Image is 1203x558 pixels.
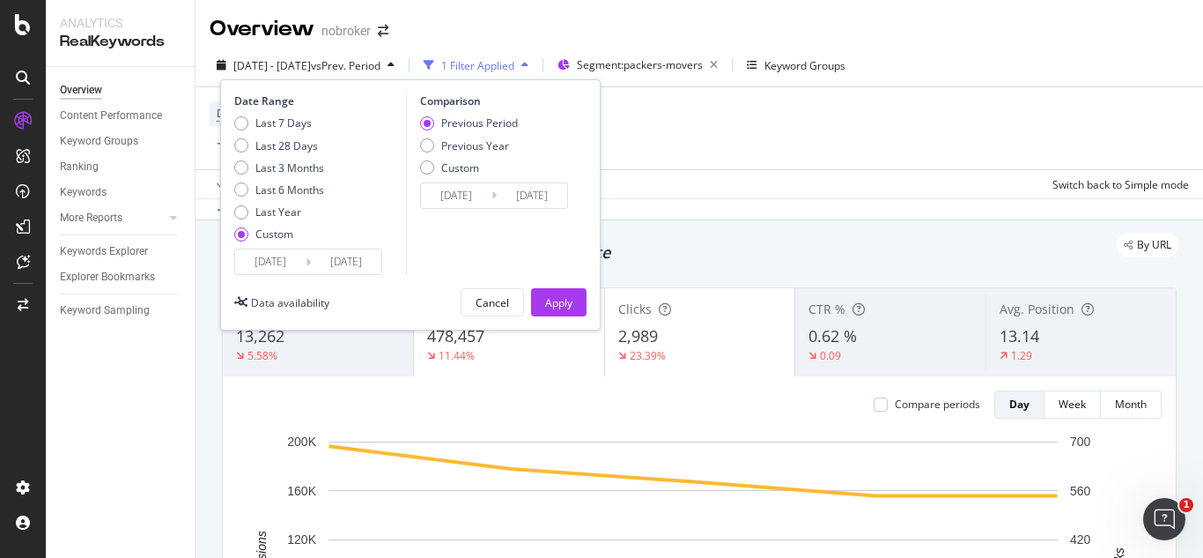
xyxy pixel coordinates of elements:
[311,58,380,73] span: vs Prev. Period
[60,301,150,320] div: Keyword Sampling
[545,295,572,310] div: Apply
[441,160,479,175] div: Custom
[60,32,181,52] div: RealKeywords
[60,242,148,261] div: Keywords Explorer
[235,249,306,274] input: Start Date
[439,348,475,363] div: 11.44%
[1059,397,1086,412] div: Week
[1011,348,1032,363] div: 1.29
[895,397,980,412] div: Compare periods
[60,268,155,286] div: Explorer Bookmarks
[1137,240,1171,250] span: By URL
[420,115,518,130] div: Previous Period
[420,93,573,108] div: Comparison
[531,288,587,316] button: Apply
[287,435,316,449] text: 200K
[378,25,388,37] div: arrow-right-arrow-left
[60,183,182,202] a: Keywords
[321,22,371,40] div: nobroker
[311,249,381,274] input: End Date
[60,81,102,100] div: Overview
[808,325,857,346] span: 0.62 %
[233,58,311,73] span: [DATE] - [DATE]
[427,325,484,346] span: 478,457
[60,132,182,151] a: Keyword Groups
[461,288,524,316] button: Cancel
[287,484,316,498] text: 160K
[210,14,314,44] div: Overview
[60,107,182,125] a: Content Performance
[236,325,284,346] span: 13,262
[1143,498,1185,540] iframe: Intercom live chat
[60,158,99,176] div: Ranking
[441,138,509,153] div: Previous Year
[1070,435,1091,449] text: 700
[287,532,316,547] text: 120K
[420,160,518,175] div: Custom
[421,183,491,208] input: Start Date
[1044,391,1101,419] button: Week
[60,14,181,32] div: Analytics
[255,227,293,242] div: Custom
[1070,532,1091,547] text: 420
[210,170,261,198] button: Apply
[441,58,514,73] div: 1 Filter Applied
[255,205,301,219] div: Last Year
[420,138,518,153] div: Previous Year
[255,138,318,153] div: Last 28 Days
[1000,325,1039,346] span: 13.14
[1045,170,1189,198] button: Switch back to Simple mode
[210,51,402,79] button: [DATE] - [DATE]vsPrev. Period
[60,183,107,202] div: Keywords
[60,209,122,227] div: More Reports
[255,160,324,175] div: Last 3 Months
[247,348,277,363] div: 5.58%
[255,115,312,130] div: Last 7 Days
[1052,177,1189,192] div: Switch back to Simple mode
[234,182,324,197] div: Last 6 Months
[60,209,165,227] a: More Reports
[630,348,666,363] div: 23.39%
[994,391,1044,419] button: Day
[1117,233,1178,257] div: legacy label
[234,160,324,175] div: Last 3 Months
[740,51,852,79] button: Keyword Groups
[1009,397,1030,412] div: Day
[210,134,280,155] button: Add Filter
[1179,498,1193,512] span: 1
[60,242,182,261] a: Keywords Explorer
[618,301,652,317] span: Clicks
[820,348,841,363] div: 0.09
[497,183,567,208] input: End Date
[60,158,182,176] a: Ranking
[234,93,402,108] div: Date Range
[251,295,329,310] div: Data availability
[1070,484,1091,498] text: 560
[234,205,324,219] div: Last Year
[764,58,845,73] div: Keyword Groups
[234,138,324,153] div: Last 28 Days
[60,132,138,151] div: Keyword Groups
[60,81,182,100] a: Overview
[476,295,509,310] div: Cancel
[234,115,324,130] div: Last 7 Days
[60,107,162,125] div: Content Performance
[808,301,845,317] span: CTR %
[1000,301,1074,317] span: Avg. Position
[618,325,658,346] span: 2,989
[1115,397,1147,412] div: Month
[60,268,182,286] a: Explorer Bookmarks
[417,51,535,79] button: 1 Filter Applied
[577,57,703,72] span: Segment: packers-movers
[234,227,324,242] div: Custom
[60,301,182,320] a: Keyword Sampling
[1101,391,1162,419] button: Month
[217,106,250,121] span: Device
[550,51,725,79] button: Segment:packers-movers
[255,182,324,197] div: Last 6 Months
[441,115,518,130] div: Previous Period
